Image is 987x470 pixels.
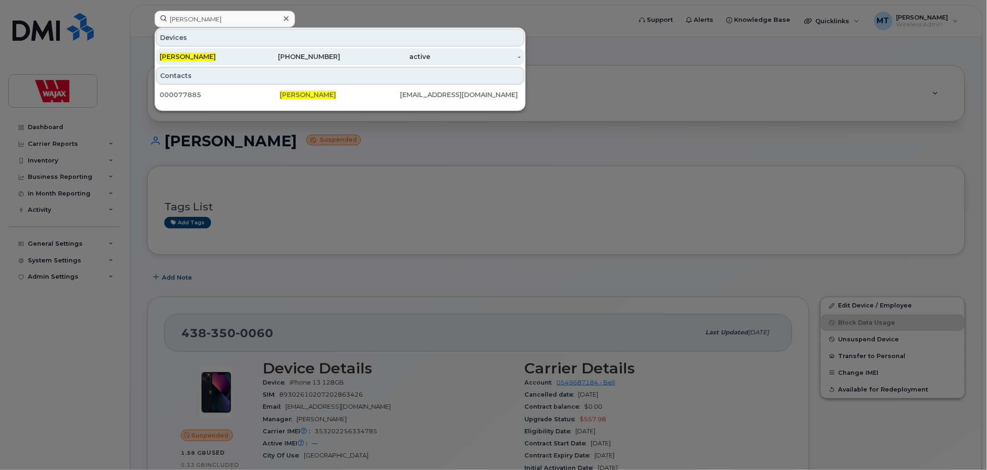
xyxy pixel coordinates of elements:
[156,67,524,85] div: Contacts
[160,52,216,61] span: [PERSON_NAME]
[250,52,341,61] div: [PHONE_NUMBER]
[400,90,521,99] div: [EMAIL_ADDRESS][DOMAIN_NAME]
[156,48,524,65] a: [PERSON_NAME][PHONE_NUMBER]active-
[340,52,431,61] div: active
[431,52,521,61] div: -
[280,91,336,99] span: [PERSON_NAME]
[160,90,280,99] div: 000077885
[156,29,524,46] div: Devices
[156,86,524,103] a: 000077885[PERSON_NAME][EMAIL_ADDRESS][DOMAIN_NAME]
